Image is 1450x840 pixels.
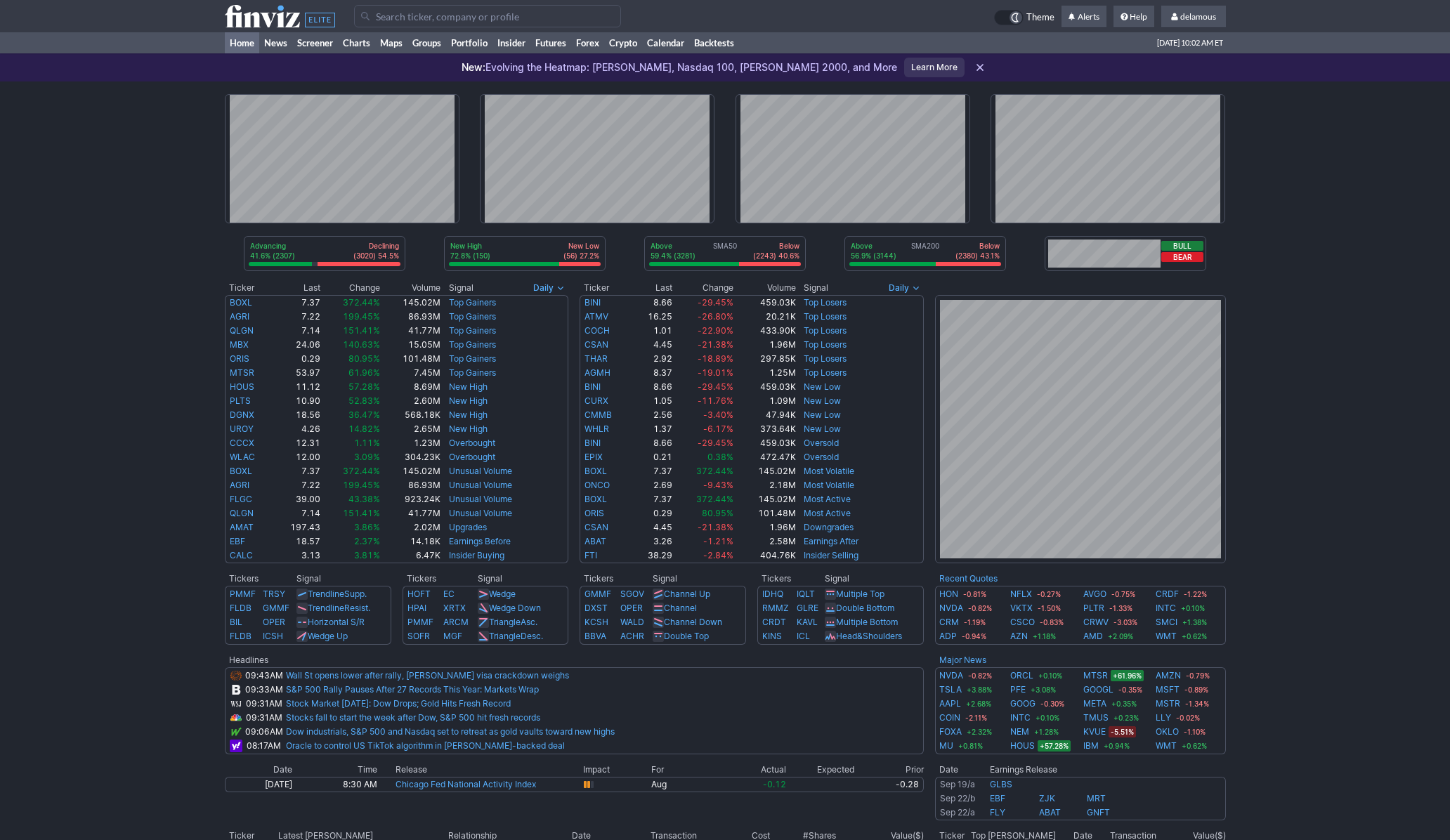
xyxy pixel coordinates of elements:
[584,603,608,613] a: DXST
[955,241,1000,251] p: Below
[533,281,554,295] span: Daily
[734,394,797,408] td: 1.09M
[230,603,252,613] a: FLDB
[375,32,407,53] a: Maps
[292,32,338,53] a: Screener
[797,631,810,641] a: ICL
[939,725,962,739] a: FOXA
[443,603,466,613] a: XRTX
[563,251,599,261] p: (56) 27.2%
[1010,711,1031,725] a: INTC
[632,394,673,408] td: 1.05
[230,452,255,462] a: WLAC
[762,603,789,613] a: RMMZ
[804,508,851,518] a: Most Active
[1083,601,1104,615] a: PLTR
[272,366,321,380] td: 53.97
[851,241,896,251] p: Above
[642,32,689,53] a: Calendar
[462,61,485,73] span: New:
[762,631,782,641] a: KINS
[804,452,839,462] a: Oversold
[1083,669,1108,683] a: MTSR
[939,697,961,711] a: AAPL
[584,367,610,378] a: AGMH
[449,508,512,518] a: Unusual Volume
[664,617,722,627] a: Channel Down
[1087,807,1110,818] a: GNFT
[584,339,608,350] a: CSAN
[584,452,603,462] a: EPIX
[584,480,610,490] a: ONCO
[230,508,254,518] a: QLGN
[804,353,847,364] a: Top Losers
[1180,11,1216,22] span: delamous
[632,408,673,422] td: 2.56
[263,617,285,627] a: OPER
[1156,711,1171,725] a: LLY
[664,589,710,599] a: Channel Up
[584,494,607,504] a: BOXL
[753,241,799,251] p: Below
[734,281,797,295] th: Volume
[530,281,568,295] button: Signals interval
[230,325,254,336] a: QLGN
[272,338,321,352] td: 24.06
[521,631,543,641] span: Desc.
[449,325,496,336] a: Top Gainers
[939,655,986,665] b: Major News
[449,395,488,406] a: New High
[407,617,433,627] a: PMMF
[308,617,365,627] a: Horizontal S/R
[584,297,601,308] a: BINI
[939,573,998,584] a: Recent Quotes
[1010,669,1033,683] a: ORCL
[343,311,380,322] span: 199.45%
[272,295,321,310] td: 7.37
[1039,793,1055,803] a: ZJK
[1010,629,1028,643] a: AZN
[348,367,380,378] span: 61.96%
[849,241,1001,262] div: SMA200
[994,10,1054,25] a: Theme
[734,352,797,366] td: 297.85K
[348,409,380,420] span: 36.47%
[230,409,254,420] a: DGNX
[230,494,252,504] a: FLGC
[1083,697,1106,711] a: META
[489,631,543,641] a: TriangleDesc.
[381,324,441,338] td: 41.77M
[343,339,380,350] span: 140.63%
[1083,711,1109,725] a: TMUS
[1010,615,1035,629] a: CSCO
[762,589,783,599] a: IDHQ
[272,408,321,422] td: 18.56
[1083,739,1099,753] a: IBM
[851,251,896,261] p: 56.9% (3144)
[343,325,380,336] span: 151.41%
[230,297,252,308] a: BOXL
[521,617,537,627] span: Asc.
[1156,629,1177,643] a: WMT
[734,366,797,380] td: 1.25M
[939,683,962,697] a: TSLA
[584,353,608,364] a: THAR
[804,536,858,546] a: Earnings After
[381,310,441,324] td: 86.93M
[1161,6,1226,28] a: delamous
[1010,725,1029,739] a: NEM
[348,381,380,392] span: 57.28%
[584,508,604,518] a: ORIS
[230,631,252,641] a: FLDB
[940,807,975,818] a: Sep 22/a
[230,438,254,448] a: CCCX
[620,617,644,627] a: WALD
[698,395,733,406] span: -11.76%
[489,589,516,599] a: Wedge
[584,438,601,448] a: BINI
[651,241,695,251] p: Above
[632,380,673,394] td: 8.66
[308,603,370,613] a: TrendlineResist.
[1083,587,1106,601] a: AVGO
[449,438,495,448] a: Overbought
